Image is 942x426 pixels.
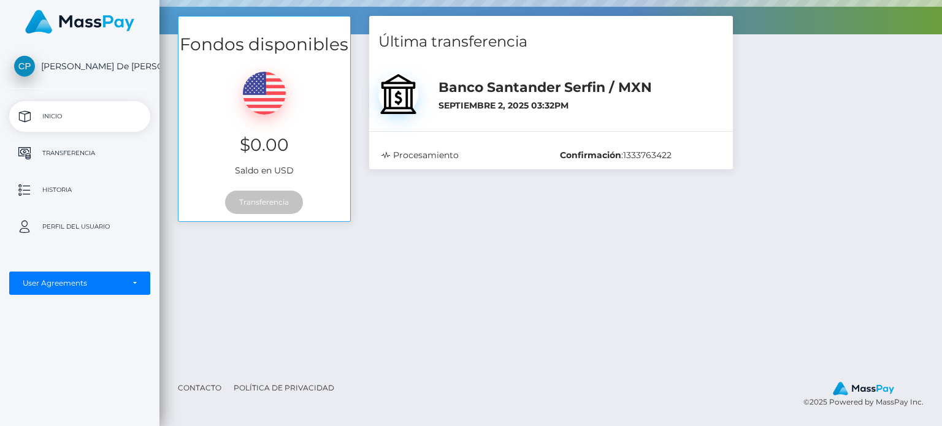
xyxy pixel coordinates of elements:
b: Confirmación [560,150,621,161]
div: © 2025 Powered by MassPay Inc. [803,381,933,408]
p: Perfil del usuario [14,218,145,236]
h3: Fondos disponibles [178,32,350,56]
a: Perfil del usuario [9,211,150,242]
img: bank.svg [378,74,418,114]
img: USD.png [243,72,286,115]
div: Saldo en USD [178,56,350,183]
a: Política de privacidad [229,378,339,397]
img: MassPay [25,10,134,34]
h6: Septiembre 2, 2025 03:32PM [438,101,723,111]
a: Transferencia [9,138,150,169]
div: User Agreements [23,278,123,288]
a: Inicio [9,101,150,132]
p: Historia [14,181,145,199]
p: Transferencia [14,144,145,162]
button: User Agreements [9,272,150,295]
span: 1333763422 [623,150,672,161]
span: [PERSON_NAME] De [PERSON_NAME] [9,61,150,72]
a: Contacto [173,378,226,397]
h3: $0.00 [188,133,341,157]
img: MassPay [833,382,894,395]
p: Inicio [14,107,145,126]
h5: Banco Santander Serfin / MXN [438,78,723,97]
h4: Última transferencia [378,31,724,53]
div: Procesamiento [372,149,551,162]
a: Historia [9,175,150,205]
div: : [551,149,730,162]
